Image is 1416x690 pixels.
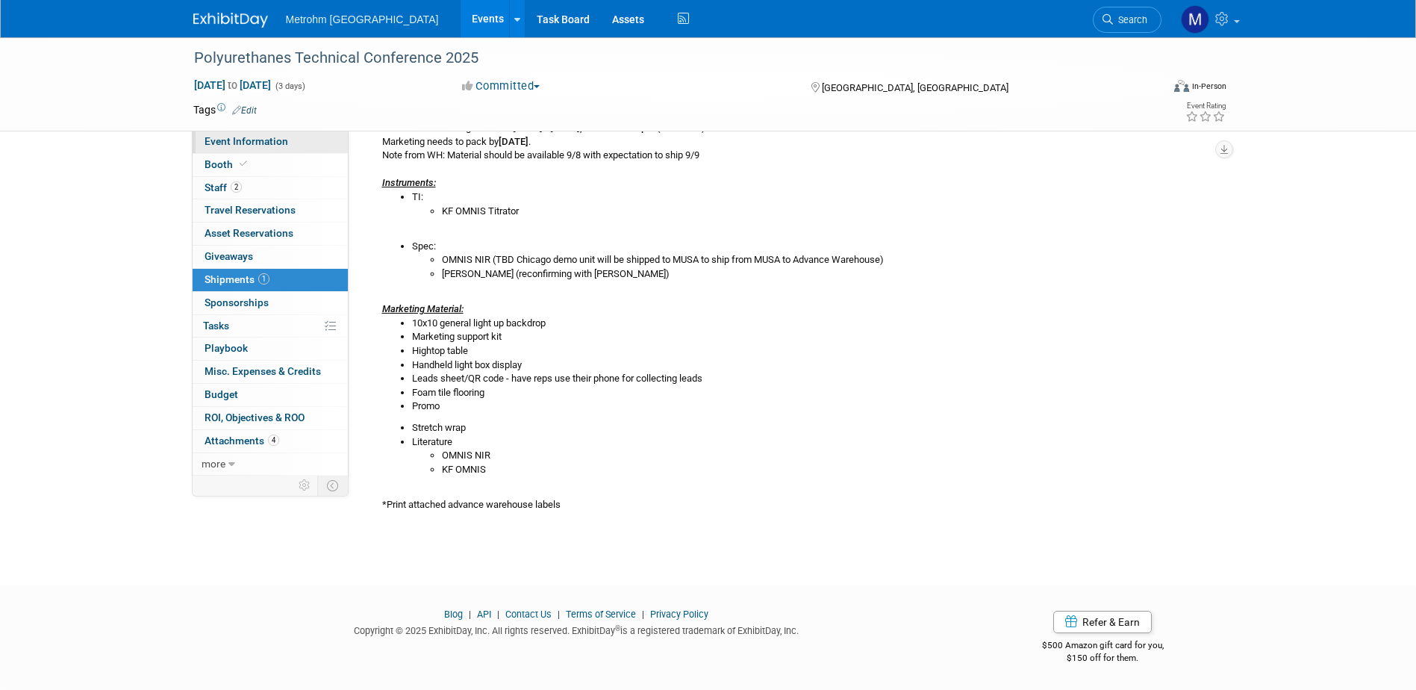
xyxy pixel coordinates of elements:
span: 1 [258,273,269,285]
span: ROI, Objectives & ROO [205,411,305,423]
span: [GEOGRAPHIC_DATA], [GEOGRAPHIC_DATA] [822,82,1008,93]
img: Michelle Simoes [1181,5,1209,34]
sup: ® [615,624,620,632]
span: Booth [205,158,250,170]
a: Budget [193,384,348,406]
td: Tags [193,102,257,117]
u: Marketing Material: [382,303,464,314]
a: Refer & Earn [1053,611,1152,633]
span: (3 days) [274,81,305,91]
div: Copyright © 2025 ExhibitDay, Inc. All rights reserved. ExhibitDay is a registered trademark of Ex... [193,621,961,638]
li: Promo [412,400,1212,414]
li: KF OMNIS [442,463,1212,477]
li: KF OMNIS Titrator [442,205,1212,219]
a: Privacy Policy [650,609,708,620]
li: Literature [412,435,1212,477]
a: Contact Us [505,609,552,620]
td: Toggle Event Tabs [317,476,348,495]
span: Misc. Expenses & Credits [205,365,321,377]
span: more [202,458,225,470]
span: Staff [205,181,242,193]
span: | [554,609,564,620]
span: | [465,609,475,620]
li: Leads sheet/QR code - have reps use their phone for collecting leads [412,372,1212,386]
span: Sponsorships [205,296,269,308]
span: 2 [231,181,242,193]
span: Asset Reservations [205,227,293,239]
span: Giveaways [205,250,253,262]
img: Format-Inperson.png [1174,80,1189,92]
span: Event Information [205,135,288,147]
a: Travel Reservations [193,199,348,222]
a: Misc. Expenses & Credits [193,361,348,383]
li: OMNIS NIR (TBD Chicago demo unit will be shipped to MUSA to ship from MUSA to Advance Warehouse) [442,253,1212,267]
li: Marketing support kit [412,330,1212,344]
li: Foam tile flooring [412,386,1212,400]
li: Stretch wrap [412,421,1212,435]
a: Shipments1 [193,269,348,291]
a: more [193,453,348,476]
a: Attachments4 [193,430,348,453]
span: 4 [268,435,279,446]
li: 10x10 general light up backdrop [412,317,1212,331]
span: Playbook [205,342,248,354]
li: [PERSON_NAME] (reconfirming with [PERSON_NAME]) [442,267,1212,282]
a: ROI, Objectives & ROO [193,407,348,429]
i: Instruments: [382,177,436,188]
li: Hightop table [412,344,1212,358]
button: Committed [457,78,546,94]
img: ExhibitDay [193,13,268,28]
a: Terms of Service [566,609,636,620]
a: Edit [232,105,257,116]
div: Event Rating [1185,102,1226,110]
div: Advance warehouse starts Advance warehouse deadline Warehouse receiving hours are . Marketing nee... [371,92,1212,512]
a: Blog [444,609,463,620]
a: Playbook [193,338,348,360]
span: Tasks [203,320,229,332]
div: $500 Amazon gift card for you, [982,630,1223,664]
div: In-Person [1191,81,1226,92]
a: Tasks [193,315,348,338]
td: Personalize Event Tab Strip [292,476,318,495]
a: Sponsorships [193,292,348,314]
a: Event Information [193,131,348,153]
li: Spec: [412,240,1212,282]
span: Travel Reservations [205,204,296,216]
i: Booth reservation complete [240,160,247,168]
span: | [638,609,648,620]
a: Asset Reservations [193,223,348,245]
li: OMNIS NIR [442,449,1212,463]
span: [DATE] [DATE] [193,78,272,92]
span: Shipments [205,273,269,285]
a: Search [1093,7,1161,33]
a: Booth [193,154,348,176]
div: Polyurethanes Technical Conference 2025 [189,45,1139,72]
span: Metrohm [GEOGRAPHIC_DATA] [286,13,439,25]
span: | [493,609,503,620]
div: $150 off for them. [982,652,1223,665]
a: Giveaways [193,246,348,268]
span: Budget [205,388,238,400]
li: TI: [412,190,1212,218]
span: to [225,79,240,91]
a: Staff2 [193,177,348,199]
li: Handheld light box display [412,358,1212,373]
a: API [477,609,491,620]
span: Attachments [205,435,279,447]
span: Search [1113,14,1147,25]
div: Event Format [1073,78,1227,100]
b: [DATE] [499,136,528,147]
